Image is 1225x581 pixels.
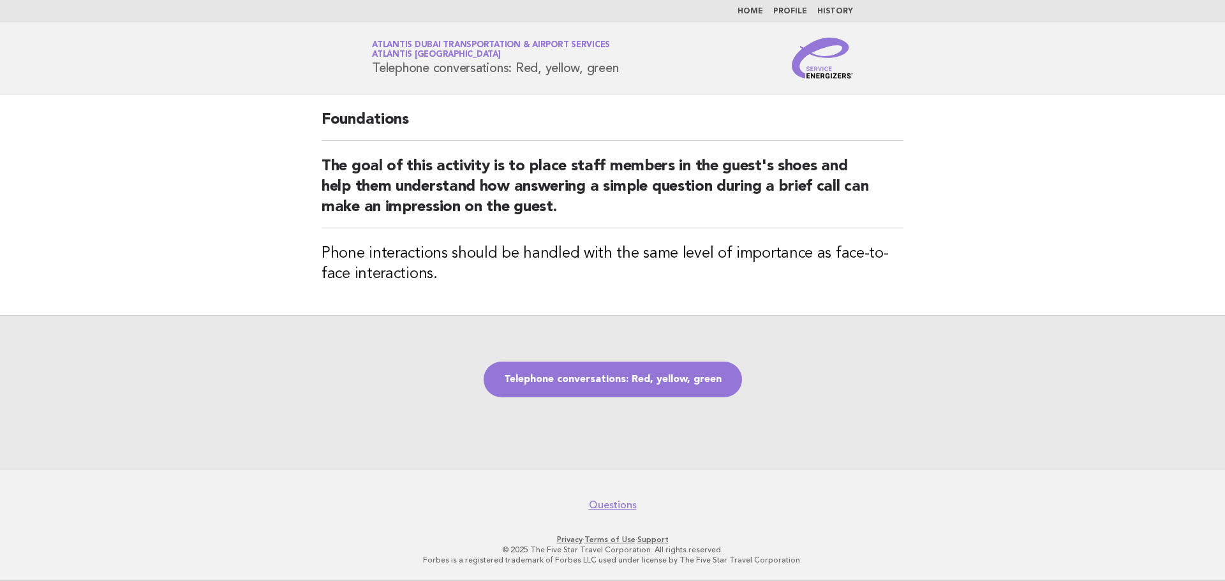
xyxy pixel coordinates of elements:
[792,38,853,78] img: Service Energizers
[372,51,501,59] span: Atlantis [GEOGRAPHIC_DATA]
[738,8,763,15] a: Home
[322,156,903,228] h2: The goal of this activity is to place staff members in the guest's shoes and help them understand...
[584,535,635,544] a: Terms of Use
[322,110,903,141] h2: Foundations
[773,8,807,15] a: Profile
[222,545,1003,555] p: © 2025 The Five Star Travel Corporation. All rights reserved.
[322,244,903,284] h3: Phone interactions should be handled with the same level of importance as face-to-face interactions.
[637,535,669,544] a: Support
[484,362,742,397] a: Telephone conversations: Red, yellow, green
[817,8,853,15] a: History
[222,534,1003,545] p: · ·
[372,41,610,59] a: Atlantis Dubai Transportation & Airport ServicesAtlantis [GEOGRAPHIC_DATA]
[557,535,583,544] a: Privacy
[222,555,1003,565] p: Forbes is a registered trademark of Forbes LLC used under license by The Five Star Travel Corpora...
[372,41,618,75] h1: Telephone conversations: Red, yellow, green
[589,499,637,511] a: Questions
